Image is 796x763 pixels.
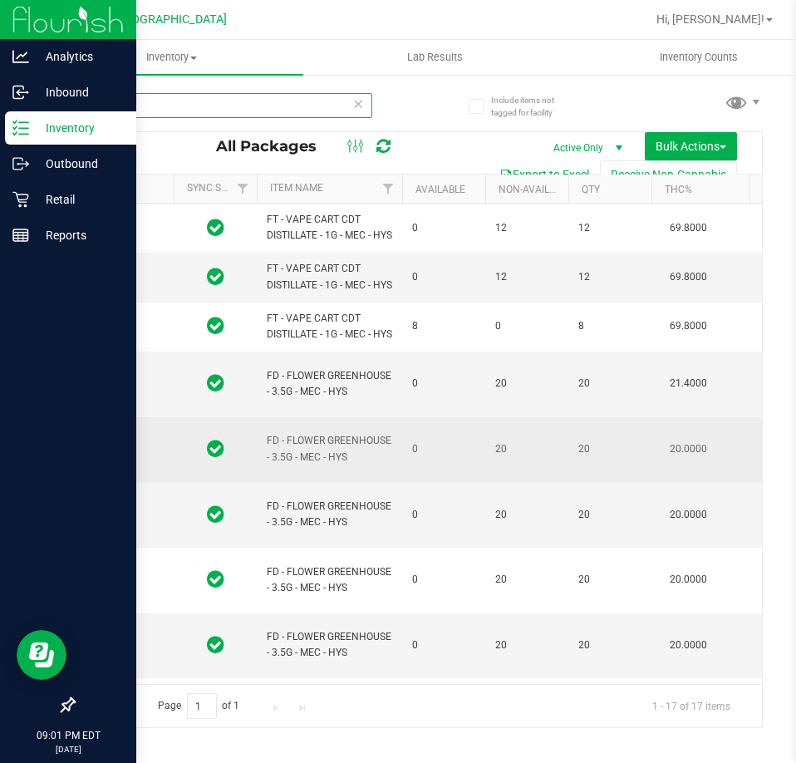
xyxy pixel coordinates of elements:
span: 0 [412,572,475,588]
span: 0 [412,220,475,236]
p: [DATE] [7,743,129,756]
button: Receive Non-Cannabis [600,160,737,189]
a: Qty [582,184,600,195]
a: THC% [665,184,692,195]
span: 69.8000 [661,265,715,289]
span: 20.0000 [661,437,715,461]
span: In Sync [207,437,224,460]
span: Lab Results [385,50,485,65]
span: 20 [495,376,558,391]
span: 0 [412,376,475,391]
span: 0 [412,637,475,653]
span: Include items not tagged for facility [491,94,574,119]
span: 8 [412,318,475,334]
span: [GEOGRAPHIC_DATA] [113,12,227,27]
span: 20 [495,637,558,653]
span: FD - FLOWER GREENHOUSE - 3.5G - MEC - HYS [267,564,392,596]
span: 20 [495,572,558,588]
span: 8 [578,318,641,334]
a: Non-Available [499,184,572,195]
span: In Sync [207,314,224,337]
span: 12 [578,220,641,236]
span: Clear [352,93,364,115]
button: Export to Excel [489,160,600,189]
span: 20 [495,441,558,457]
a: Available [415,184,465,195]
span: 0 [412,441,475,457]
span: FD - FLOWER GREENHOUSE - 3.5G - MEC - HYS [267,499,392,530]
p: Outbound [29,154,129,174]
a: Filter [375,175,402,203]
span: Inventory Counts [637,50,760,65]
a: Item Name [270,182,323,194]
inline-svg: Inventory [12,120,29,136]
span: FD - FLOWER GREENHOUSE - 3.5G - MEC - HYS [267,629,392,661]
a: Lab Results [303,40,567,75]
a: Filter [229,175,257,203]
inline-svg: Inbound [12,84,29,101]
span: All Packages [216,137,333,155]
span: FD - FLOWER GREENHOUSE - 3.5G - MEC - HYS [267,433,392,465]
span: 12 [495,220,558,236]
span: Inventory [40,50,303,65]
span: 20.0000 [661,503,715,527]
span: 20 [578,507,641,523]
span: 20 [578,441,641,457]
span: 12 [578,269,641,285]
p: Analytics [29,47,129,66]
span: 20.0000 [661,633,715,657]
span: In Sync [207,265,224,288]
span: Page of 1 [144,693,253,719]
input: Search Package ID, Item Name, SKU, Lot or Part Number... [73,93,372,118]
inline-svg: Analytics [12,48,29,65]
span: 0 [412,507,475,523]
span: 20 [495,507,558,523]
span: FT - VAPE CART CDT DISTILLATE - 1G - MEC - HYS [267,261,392,293]
span: 12 [495,269,558,285]
inline-svg: Outbound [12,155,29,172]
span: 69.8000 [661,314,715,338]
span: 1 - 17 of 17 items [639,693,744,718]
span: 20.0000 [661,568,715,592]
span: 20 [578,637,641,653]
p: Inbound [29,82,129,102]
inline-svg: Retail [12,191,29,208]
span: In Sync [207,216,224,239]
span: FD - FLOWER GREENHOUSE - 3.5G - MEC - HYS [267,368,392,400]
p: Inventory [29,118,129,138]
button: Bulk Actions [645,132,737,160]
span: 0 [412,269,475,285]
span: FT - VAPE CART CDT DISTILLATE - 1G - MEC - HYS [267,212,392,244]
span: In Sync [207,633,224,657]
span: FT - VAPE CART CDT DISTILLATE - 1G - MEC - HYS [267,311,392,342]
p: Retail [29,190,129,209]
span: Bulk Actions [656,140,726,153]
span: 20 [578,376,641,391]
span: Hi, [PERSON_NAME]! [656,12,764,26]
span: In Sync [207,503,224,526]
p: Reports [29,225,129,245]
span: 20 [578,572,641,588]
span: 21.4000 [661,372,715,396]
iframe: Resource center [17,630,66,680]
a: Sync Status [187,182,251,194]
p: 09:01 PM EDT [7,728,129,743]
span: 69.8000 [661,216,715,240]
a: Inventory [40,40,303,75]
span: 0 [495,318,558,334]
inline-svg: Reports [12,227,29,244]
span: In Sync [207,372,224,395]
input: 1 [187,693,217,719]
span: In Sync [207,568,224,591]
